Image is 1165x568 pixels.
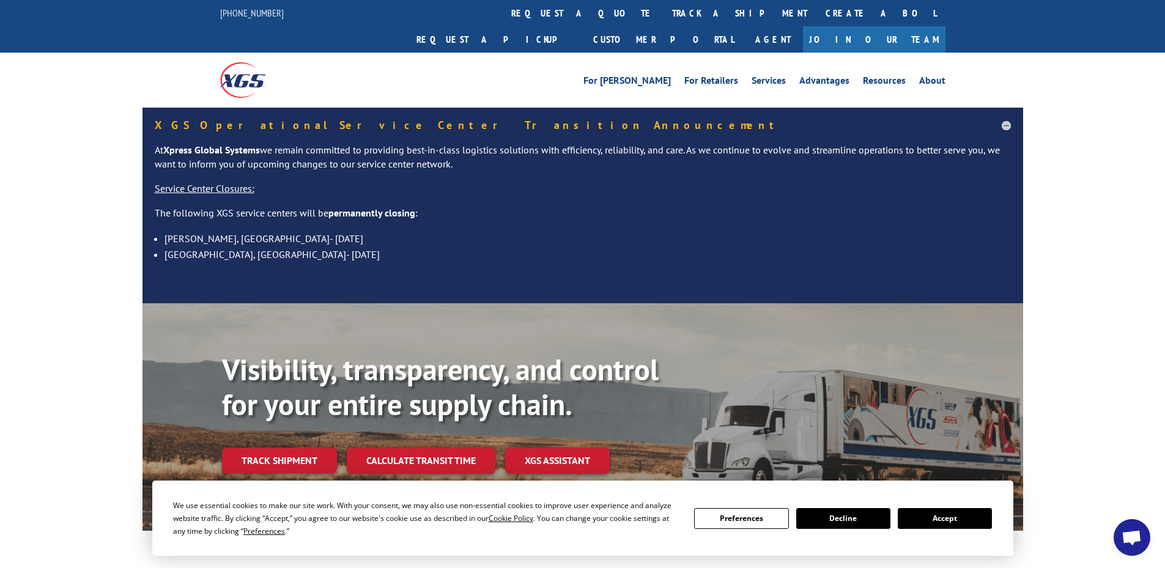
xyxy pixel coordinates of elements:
u: Service Center Closures: [155,182,254,194]
b: Visibility, transparency, and control for your entire supply chain. [222,350,659,424]
a: For [PERSON_NAME] [583,76,671,89]
a: Request a pickup [407,26,584,53]
a: Open chat [1114,519,1150,556]
button: Accept [898,508,992,529]
a: Agent [743,26,803,53]
a: Join Our Team [803,26,945,53]
a: For Retailers [684,76,738,89]
a: About [919,76,945,89]
a: Resources [863,76,906,89]
a: Calculate transit time [347,448,495,474]
p: The following XGS service centers will be : [155,206,1011,231]
p: At we remain committed to providing best-in-class logistics solutions with efficiency, reliabilit... [155,143,1011,182]
strong: permanently closing [328,207,415,219]
li: [GEOGRAPHIC_DATA], [GEOGRAPHIC_DATA]- [DATE] [165,246,1011,262]
a: XGS ASSISTANT [505,448,610,474]
div: We use essential cookies to make our site work. With your consent, we may also use non-essential ... [173,499,679,537]
button: Preferences [694,508,788,529]
a: Track shipment [222,448,337,473]
div: Cookie Consent Prompt [152,481,1013,556]
a: [PHONE_NUMBER] [220,7,284,19]
a: Advantages [799,76,849,89]
strong: Xpress Global Systems [163,144,260,156]
button: Decline [796,508,890,529]
a: Services [752,76,786,89]
a: Customer Portal [584,26,743,53]
li: [PERSON_NAME], [GEOGRAPHIC_DATA]- [DATE] [165,231,1011,246]
span: Preferences [243,526,285,536]
h5: XGS Operational Service Center Transition Announcement [155,120,1011,131]
span: Cookie Policy [489,513,533,523]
